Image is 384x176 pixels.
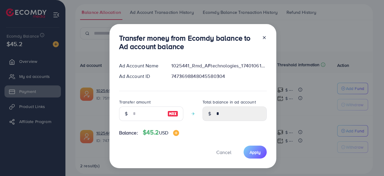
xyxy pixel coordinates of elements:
[250,149,261,155] span: Apply
[119,129,138,136] span: Balance:
[114,62,167,69] div: Ad Account Name
[119,34,257,51] h3: Transfer money from Ecomdy balance to Ad account balance
[216,149,231,156] span: Cancel
[202,99,256,105] label: Total balance in ad account
[173,130,179,136] img: image
[166,62,271,69] div: 1025441_Rmd_AFtechnologies_1740106118522
[159,129,168,136] span: USD
[167,110,178,117] img: image
[166,73,271,80] div: 7473698848045580304
[143,129,179,136] h4: $45.2
[244,146,267,159] button: Apply
[358,149,379,171] iframe: Chat
[119,99,151,105] label: Transfer amount
[209,146,239,159] button: Cancel
[114,73,167,80] div: Ad Account ID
